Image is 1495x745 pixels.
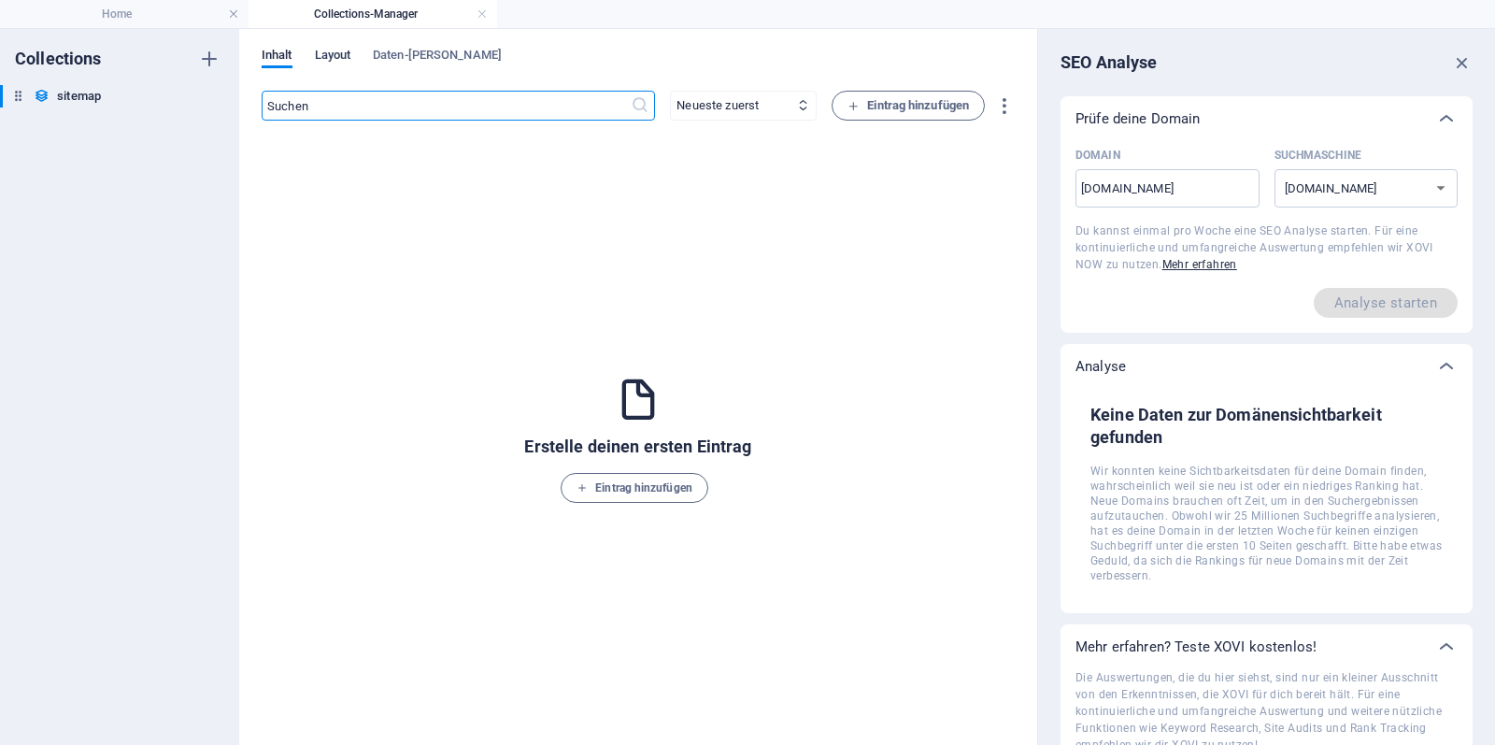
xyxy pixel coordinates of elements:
div: Prüfe deine Domain [1061,96,1473,141]
span: Daten-[PERSON_NAME] [373,44,502,70]
div: Prüfe deine Domain [1061,389,1473,613]
h6: SEO Analyse [1061,51,1158,74]
span: Eintrag hinzufügen [847,94,969,117]
span: Du kannst einmal pro Woche eine SEO Analyse starten. Für eine kontinuierliche und umfangreiche Au... [1075,224,1433,271]
h4: Collections-Manager [249,4,497,24]
span: Inhalt [262,44,292,70]
span: Layout [315,44,351,70]
span: Wir konnten keine Sichtbarkeitsdaten für deine Domain finden, wahrscheinlich weil sie neu ist ode... [1090,464,1443,583]
div: Mehr erfahren? Teste XOVI kostenlos! [1061,624,1473,669]
div: Prüfe deine Domain [1061,141,1473,333]
p: Prüfe deine Domain [1075,109,1201,128]
select: Suchmaschine [1274,169,1459,208]
p: Suchmaschine [1274,148,1361,163]
input: Suchen [262,91,631,121]
p: Analyse [1075,357,1126,376]
a: Mehr erfahren [1162,258,1237,271]
button: Eintrag hinzufügen [832,91,985,121]
button: Eintrag hinzufügen [561,473,708,503]
h6: sitemap [57,85,101,107]
div: Analyse [1061,344,1473,389]
span: Eintrag hinzufügen [577,477,692,499]
p: Domain [1075,148,1120,163]
h6: Collections [15,48,102,70]
input: Domain [1075,174,1260,204]
h6: Keine Daten zur Domänensichtbarkeit gefunden [1090,404,1443,449]
h6: Erstelle deinen ersten Eintrag [524,436,751,458]
p: Mehr erfahren? Teste XOVI kostenlos! [1075,638,1317,656]
i: Neue Collection erstellen [198,48,221,70]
